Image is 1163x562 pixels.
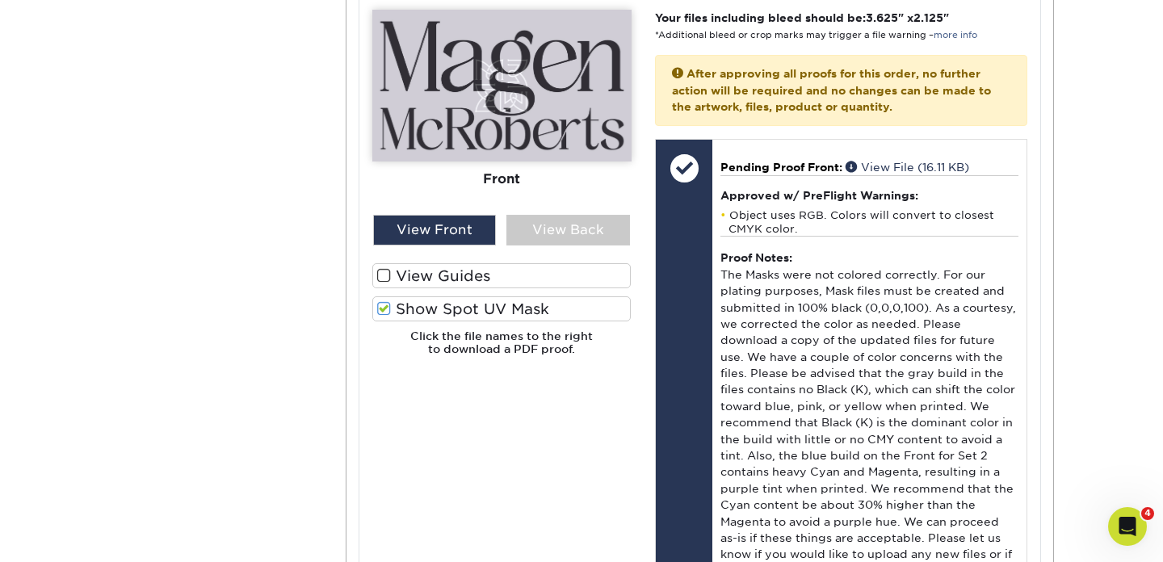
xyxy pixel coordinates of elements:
[672,67,991,113] strong: After approving all proofs for this order, no further action will be required and no changes can ...
[720,251,792,264] strong: Proof Notes:
[372,263,632,288] label: View Guides
[372,161,632,196] div: Front
[1141,507,1154,520] span: 4
[655,11,949,24] strong: Your files including bleed should be: " x "
[373,215,497,245] div: View Front
[720,208,1018,236] li: Object uses RGB. Colors will convert to closest CMYK color.
[934,30,977,40] a: more info
[720,161,842,174] span: Pending Proof Front:
[846,161,969,174] a: View File (16.11 KB)
[913,11,943,24] span: 2.125
[372,296,632,321] label: Show Spot UV Mask
[506,215,630,245] div: View Back
[720,189,1018,202] h4: Approved w/ PreFlight Warnings:
[372,329,632,369] h6: Click the file names to the right to download a PDF proof.
[655,30,977,40] small: *Additional bleed or crop marks may trigger a file warning –
[866,11,898,24] span: 3.625
[1108,507,1147,546] iframe: Intercom live chat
